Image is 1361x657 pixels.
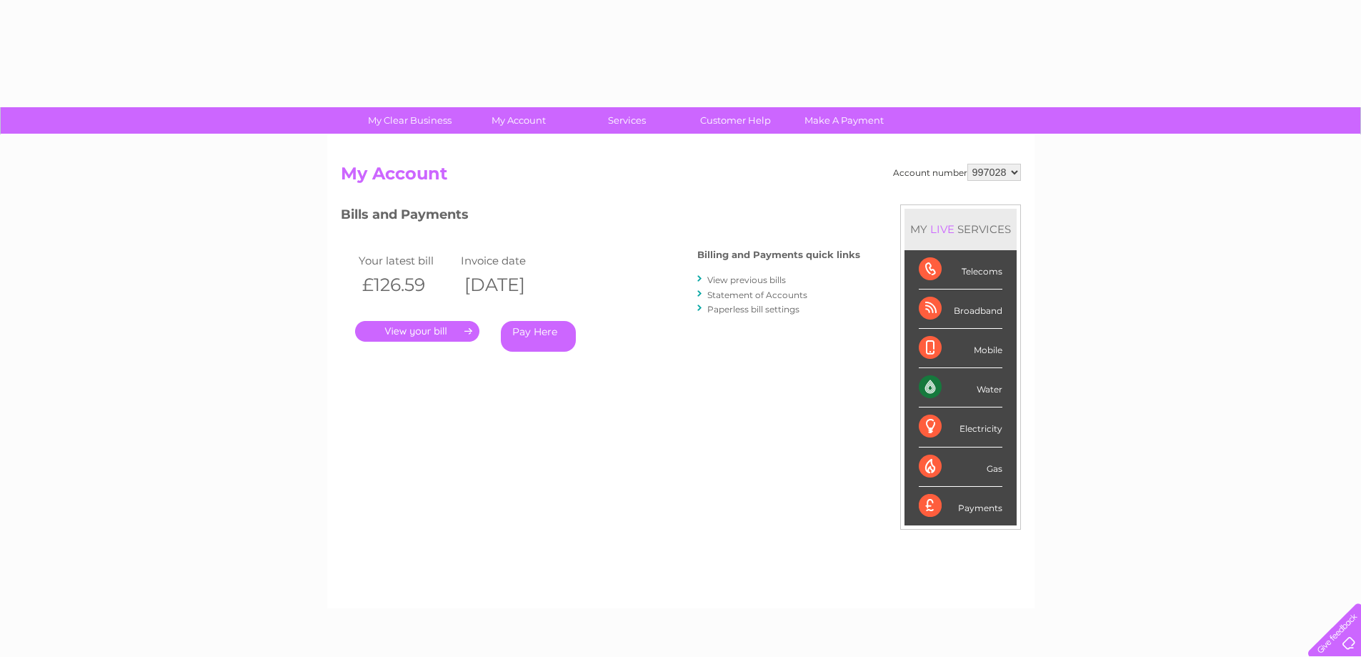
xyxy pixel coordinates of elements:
td: Your latest bill [355,251,458,270]
a: Pay Here [501,321,576,352]
div: Broadband [919,290,1002,329]
td: Invoice date [457,251,560,270]
th: £126.59 [355,270,458,300]
a: View previous bills [707,275,786,285]
div: LIVE [927,222,957,236]
a: Make A Payment [785,107,903,134]
h4: Billing and Payments quick links [697,250,860,260]
div: Gas [919,448,1002,487]
a: Services [568,107,686,134]
div: Electricity [919,407,1002,447]
div: Mobile [919,329,1002,368]
div: Water [919,368,1002,407]
a: Statement of Accounts [707,290,807,300]
div: Telecoms [919,250,1002,290]
h2: My Account [341,164,1021,191]
h3: Bills and Payments [341,204,860,229]
th: [DATE] [457,270,560,300]
a: My Account [459,107,577,134]
div: MY SERVICES [904,209,1017,250]
div: Payments [919,487,1002,525]
a: Paperless bill settings [707,304,799,315]
a: Customer Help [677,107,794,134]
div: Account number [893,164,1021,181]
a: . [355,321,479,342]
a: My Clear Business [351,107,469,134]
